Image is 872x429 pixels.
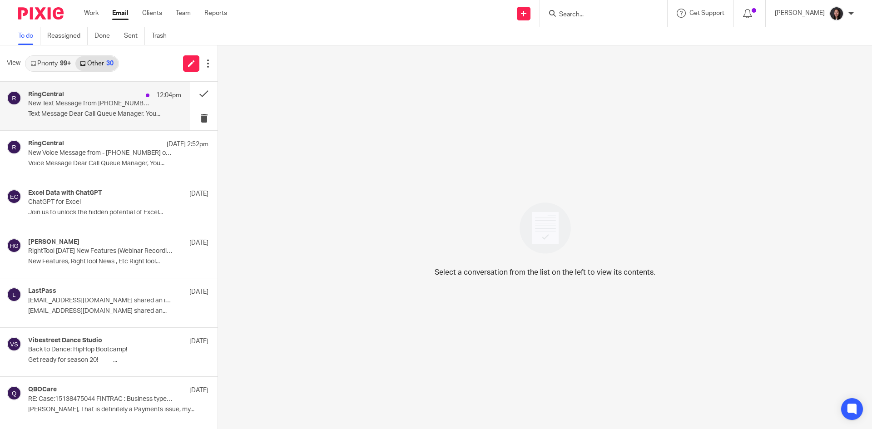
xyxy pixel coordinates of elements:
a: To do [18,27,40,45]
h4: [PERSON_NAME] [28,238,79,246]
h4: Vibestreet Dance Studio [28,337,102,345]
img: Pixie [18,7,64,20]
img: svg%3E [7,140,21,154]
p: [DATE] [189,189,208,198]
h4: LastPass [28,287,56,295]
a: Team [176,9,191,18]
p: New Text Message from [PHONE_NUMBER] on [DATE] 12:04 PM [28,100,151,108]
p: RightTool [DATE] New Features (Webinar Recording, Slides, and Links) [28,247,173,255]
div: 99+ [60,60,71,67]
a: Clients [142,9,162,18]
img: svg%3E [7,287,21,302]
p: RE: Case:15138475044 FINTRAC : Business type update [28,395,173,403]
p: [PERSON_NAME] [775,9,825,18]
p: [DATE] [189,287,208,296]
h4: Excel Data with ChatGPT [28,189,102,197]
img: svg%3E [7,386,21,400]
p: ChatGPT for Excel [28,198,173,206]
a: Reassigned [47,27,88,45]
p: [DATE] 2:52pm [167,140,208,149]
div: 30 [106,60,114,67]
p: Get ready for season 20! ͏ ͏ ͏ ͏ ͏ ͏ ͏ ͏ ͏ ͏ ͏... [28,356,208,364]
a: Priority99+ [26,56,75,71]
a: Done [94,27,117,45]
p: Join us to unlock the hidden potential of Excel... [28,209,208,217]
p: [PERSON_NAME], That is definitely a Payments issue, my... [28,406,208,414]
span: View [7,59,20,68]
img: svg%3E [7,91,21,105]
p: Text Message Dear Call Queue Manager, You... [28,110,181,118]
h4: QBOCare [28,386,57,394]
a: Trash [152,27,173,45]
img: Lili%20square.jpg [829,6,844,21]
p: Voice Message Dear Call Queue Manager, You... [28,160,208,168]
p: Select a conversation from the list on the left to view its contents. [435,267,655,278]
a: Other30 [75,56,118,71]
a: Reports [204,9,227,18]
p: 12:04pm [156,91,181,100]
input: Search [558,11,640,19]
a: Email [112,9,129,18]
p: New Features, RightTool News , Etc RightTool... [28,258,208,266]
img: image [514,197,577,260]
img: svg%3E [7,238,21,253]
p: [EMAIL_ADDRESS][DOMAIN_NAME] shared an... [28,307,208,315]
a: Work [84,9,99,18]
h4: RingCentral [28,140,64,148]
h4: RingCentral [28,91,64,99]
p: Back to Dance: HipHop Bootcamp! [28,346,173,354]
p: New Voice Message from - [PHONE_NUMBER] on [DATE] 2:51 PM [28,149,173,157]
p: [DATE] [189,337,208,346]
p: [EMAIL_ADDRESS][DOMAIN_NAME] shared an item with you [28,297,173,305]
span: Get Support [689,10,724,16]
p: [DATE] [189,386,208,395]
img: svg%3E [7,189,21,204]
p: [DATE] [189,238,208,247]
a: Sent [124,27,145,45]
img: svg%3E [7,337,21,351]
